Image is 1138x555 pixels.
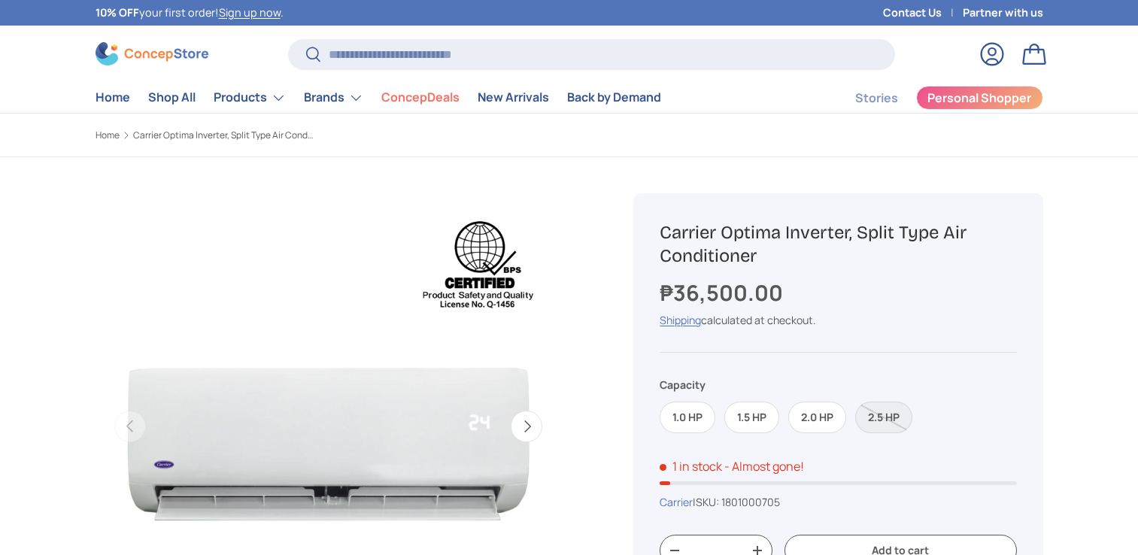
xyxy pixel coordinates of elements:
[855,83,898,113] a: Stories
[205,83,295,113] summary: Products
[721,495,780,509] span: 1801000705
[96,129,598,142] nav: Breadcrumbs
[96,42,208,65] img: ConcepStore
[660,312,1016,328] div: calculated at checkout.
[660,377,706,393] legend: Capacity
[567,83,661,112] a: Back by Demand
[693,495,780,509] span: |
[96,131,120,140] a: Home
[133,131,314,140] a: Carrier Optima Inverter, Split Type Air Conditioner
[96,83,130,112] a: Home
[916,86,1043,110] a: Personal Shopper
[660,458,722,475] span: 1 in stock
[478,83,549,112] a: New Arrivals
[381,83,460,112] a: ConcepDeals
[214,83,286,113] a: Products
[660,277,787,308] strong: ₱36,500.00
[295,83,372,113] summary: Brands
[724,458,804,475] p: - Almost gone!
[883,5,963,21] a: Contact Us
[660,221,1016,268] h1: Carrier Optima Inverter, Split Type Air Conditioner
[819,83,1043,113] nav: Secondary
[927,92,1031,104] span: Personal Shopper
[660,495,693,509] a: Carrier
[96,5,139,20] strong: 10% OFF
[696,495,719,509] span: SKU:
[855,402,912,434] label: Sold out
[963,5,1043,21] a: Partner with us
[96,83,661,113] nav: Primary
[660,313,701,327] a: Shipping
[96,5,284,21] p: your first order! .
[304,83,363,113] a: Brands
[219,5,281,20] a: Sign up now
[148,83,196,112] a: Shop All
